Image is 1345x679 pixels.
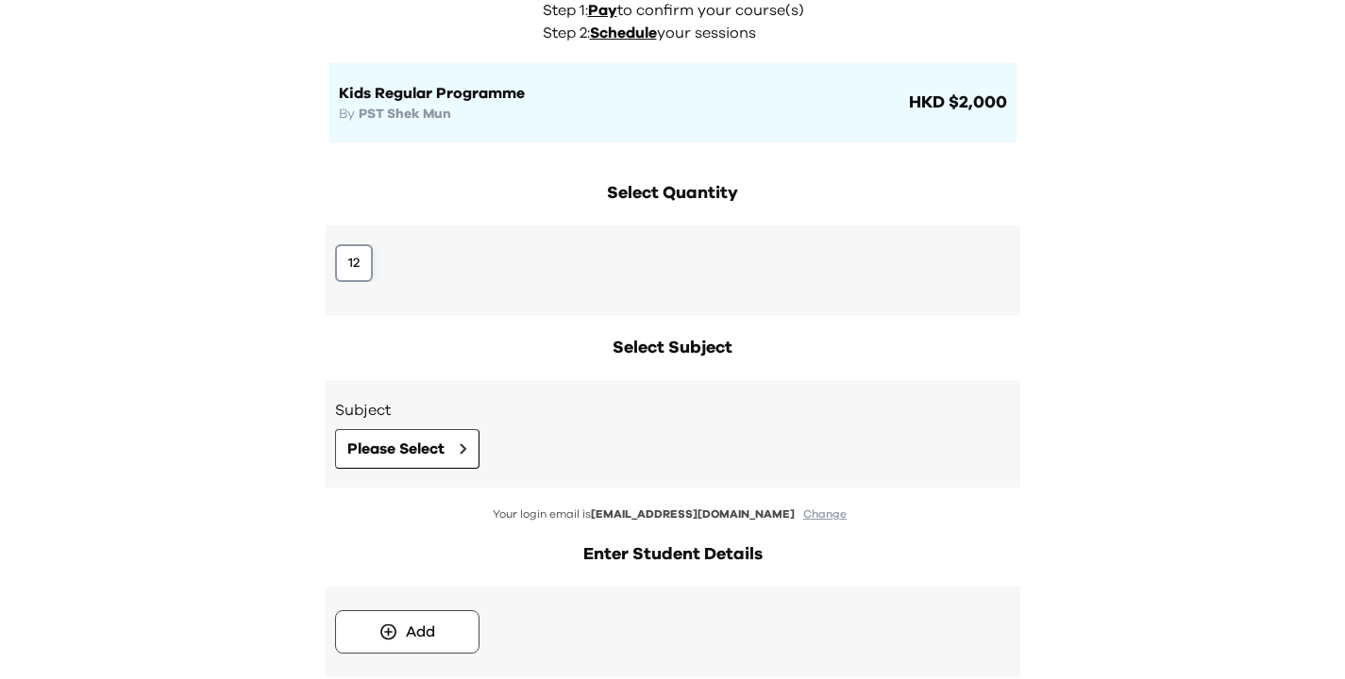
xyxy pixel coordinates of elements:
span: Pay [588,3,617,18]
div: Add [406,621,435,643]
span: [EMAIL_ADDRESS][DOMAIN_NAME] [591,508,795,520]
button: Change [798,506,852,522]
p: Your login email is [326,506,1020,522]
button: Please Select [335,429,479,469]
span: Please Select [347,438,445,460]
h3: By [339,105,905,124]
h2: Select Quantity [326,180,1020,207]
h2: Select Subject [326,335,1020,361]
span: PST Shek Mun [359,108,451,121]
p: Step 2: your sessions [543,22,815,44]
h2: Enter Student Details [326,541,1020,568]
span: Schedule [590,25,657,41]
span: HKD $2,000 [905,90,1007,116]
button: 12 [335,244,373,282]
button: Add [335,610,479,654]
h1: Kids Regular Programme [339,82,905,105]
h3: Subject [335,399,1011,422]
